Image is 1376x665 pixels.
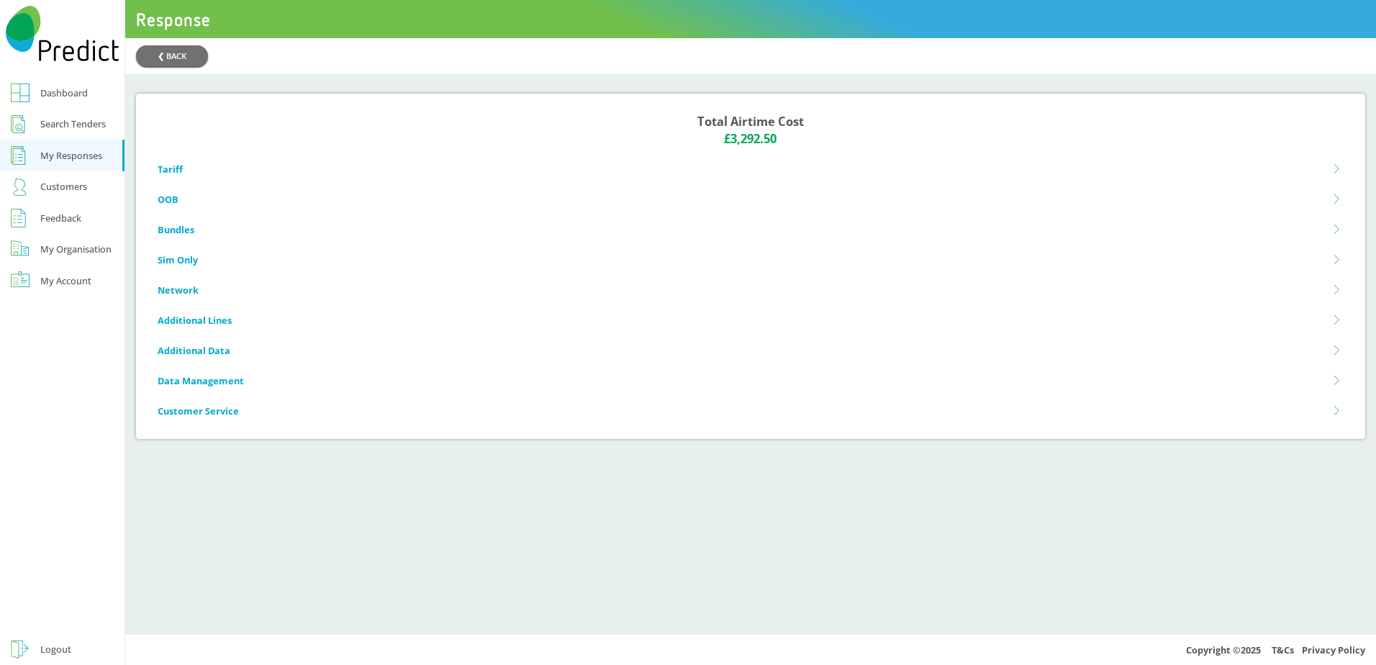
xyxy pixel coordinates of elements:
div: My Organisation [40,240,112,258]
div: Dashboard [40,84,88,101]
div: My Responses [40,147,102,164]
li: Bundles [158,214,1344,245]
li: Customer Service [158,396,1344,426]
div: My Account [40,272,91,289]
span: £3,292.50 [724,130,777,148]
a: Privacy Policy [1302,643,1365,656]
li: Network [158,275,1344,305]
li: OOB [158,184,1344,214]
li: Additional Lines [158,305,1344,335]
p: Total Airtime Cost [697,113,804,130]
div: Search Tenders [40,115,106,132]
li: Data Management [158,366,1344,396]
div: Copyright © 2025 [125,634,1376,665]
div: Logout [40,641,71,658]
div: Customers [40,178,87,195]
img: Predict Mobile [6,6,119,61]
div: Feedback [40,209,81,227]
li: Additional Data [158,335,1344,366]
li: Sim Only [158,245,1344,275]
button: ❮ BACK [136,45,208,66]
a: T&Cs [1272,643,1294,656]
li: Tariff [158,154,1344,184]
